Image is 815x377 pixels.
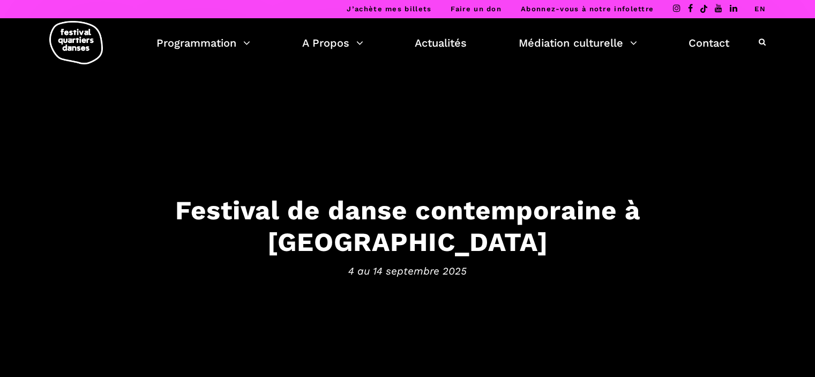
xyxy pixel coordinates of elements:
a: Abonnez-vous à notre infolettre [521,5,654,13]
h3: Festival de danse contemporaine à [GEOGRAPHIC_DATA] [76,195,740,258]
a: J’achète mes billets [347,5,431,13]
a: Actualités [415,34,467,52]
a: Faire un don [451,5,502,13]
span: 4 au 14 septembre 2025 [76,263,740,279]
a: Programmation [156,34,250,52]
a: Contact [689,34,729,52]
img: logo-fqd-med [49,21,103,64]
a: EN [754,5,766,13]
a: A Propos [302,34,363,52]
a: Médiation culturelle [519,34,637,52]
